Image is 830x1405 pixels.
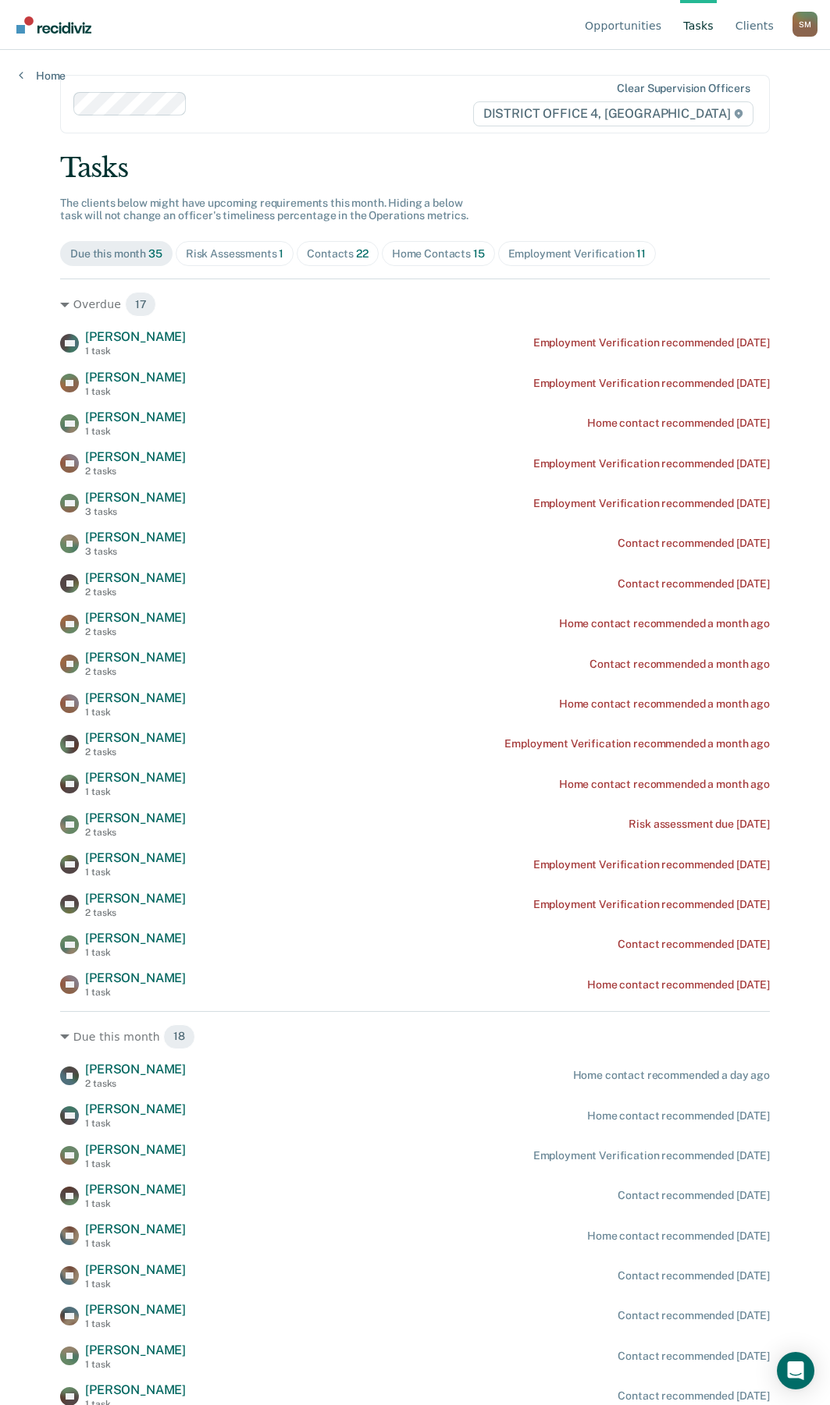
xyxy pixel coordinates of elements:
[85,449,186,464] span: [PERSON_NAME]
[533,497,770,510] div: Employment Verification recommended [DATE]
[618,1189,769,1202] div: Contact recommended [DATE]
[85,466,186,477] div: 2 tasks
[590,658,770,671] div: Contact recommended a month ago
[279,247,283,260] span: 1
[508,247,646,261] div: Employment Verification
[85,1302,186,1317] span: [PERSON_NAME]
[793,12,818,37] div: S M
[85,666,186,677] div: 2 tasks
[587,978,770,992] div: Home contact recommended [DATE]
[85,827,186,838] div: 2 tasks
[85,546,186,557] div: 3 tasks
[85,931,186,946] span: [PERSON_NAME]
[85,1158,186,1169] div: 1 task
[85,1262,186,1277] span: [PERSON_NAME]
[16,16,91,34] img: Recidiviz
[587,1109,770,1123] div: Home contact recommended [DATE]
[307,247,369,261] div: Contacts
[70,247,162,261] div: Due this month
[85,770,186,785] span: [PERSON_NAME]
[60,1024,770,1049] div: Due this month 18
[793,12,818,37] button: Profile dropdown button
[618,1350,769,1363] div: Contact recommended [DATE]
[473,247,485,260] span: 15
[85,970,186,985] span: [PERSON_NAME]
[85,1343,186,1357] span: [PERSON_NAME]
[19,69,66,83] a: Home
[618,938,769,951] div: Contact recommended [DATE]
[60,152,770,184] div: Tasks
[617,82,750,95] div: Clear supervision officers
[85,1382,186,1397] span: [PERSON_NAME]
[85,610,186,625] span: [PERSON_NAME]
[85,730,186,745] span: [PERSON_NAME]
[618,1269,769,1283] div: Contact recommended [DATE]
[148,247,162,260] span: 35
[125,292,157,317] span: 17
[85,410,186,424] span: [PERSON_NAME]
[85,891,186,906] span: [PERSON_NAME]
[85,1279,186,1290] div: 1 task
[618,1389,769,1403] div: Contact recommended [DATE]
[587,1229,770,1243] div: Home contact recommended [DATE]
[85,867,186,878] div: 1 task
[85,426,186,437] div: 1 task
[504,737,769,750] div: Employment Verification recommended a month ago
[85,786,186,797] div: 1 task
[85,747,186,757] div: 2 tasks
[85,1062,186,1077] span: [PERSON_NAME]
[559,617,770,630] div: Home contact recommended a month ago
[85,707,186,718] div: 1 task
[629,818,769,831] div: Risk assessment due [DATE]
[60,292,770,317] div: Overdue 17
[85,1118,186,1129] div: 1 task
[85,690,186,705] span: [PERSON_NAME]
[473,101,753,126] span: DISTRICT OFFICE 4, [GEOGRAPHIC_DATA]
[85,346,186,357] div: 1 task
[85,1078,186,1089] div: 2 tasks
[85,1182,186,1197] span: [PERSON_NAME]
[85,811,186,825] span: [PERSON_NAME]
[85,1359,186,1370] div: 1 task
[85,850,186,865] span: [PERSON_NAME]
[85,570,186,585] span: [PERSON_NAME]
[636,247,646,260] span: 11
[85,329,186,344] span: [PERSON_NAME]
[618,1309,769,1322] div: Contact recommended [DATE]
[85,506,186,517] div: 3 tasks
[533,858,770,871] div: Employment Verification recommended [DATE]
[85,587,186,598] div: 2 tasks
[85,370,186,385] span: [PERSON_NAME]
[85,386,186,397] div: 1 task
[85,490,186,505] span: [PERSON_NAME]
[573,1069,770,1082] div: Home contact recommended a day ago
[186,247,284,261] div: Risk Assessments
[85,530,186,545] span: [PERSON_NAME]
[392,247,485,261] div: Home Contacts
[85,1318,186,1329] div: 1 task
[85,1198,186,1209] div: 1 task
[777,1352,814,1389] div: Open Intercom Messenger
[85,650,186,665] span: [PERSON_NAME]
[618,537,769,550] div: Contact recommended [DATE]
[533,898,770,911] div: Employment Verification recommended [DATE]
[587,417,770,430] div: Home contact recommended [DATE]
[356,247,369,260] span: 22
[559,697,770,711] div: Home contact recommended a month ago
[85,1142,186,1157] span: [PERSON_NAME]
[559,778,770,791] div: Home contact recommended a month ago
[85,1102,186,1116] span: [PERSON_NAME]
[533,1149,770,1162] div: Employment Verification recommended [DATE]
[85,907,186,918] div: 2 tasks
[85,947,186,958] div: 1 task
[533,457,770,470] div: Employment Verification recommended [DATE]
[85,1222,186,1236] span: [PERSON_NAME]
[618,577,769,591] div: Contact recommended [DATE]
[163,1024,195,1049] span: 18
[85,626,186,637] div: 2 tasks
[85,1238,186,1249] div: 1 task
[60,197,468,222] span: The clients below might have upcoming requirements this month. Hiding a below task will not chang...
[533,377,770,390] div: Employment Verification recommended [DATE]
[85,987,186,998] div: 1 task
[533,336,770,349] div: Employment Verification recommended [DATE]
